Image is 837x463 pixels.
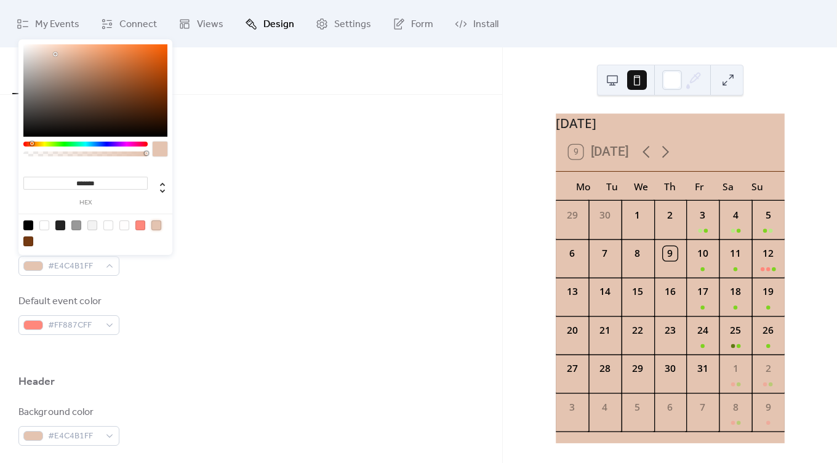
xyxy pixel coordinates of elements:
div: 7 [695,400,710,414]
div: 15 [630,285,644,299]
a: Views [169,5,233,42]
div: rgb(0, 0, 0) [23,220,33,230]
div: 26 [761,323,775,337]
div: 31 [695,361,710,376]
span: #FF887CFF [48,318,100,333]
div: Th [655,172,684,201]
div: 5 [761,208,775,222]
div: 22 [630,323,644,337]
a: Install [446,5,508,42]
div: rgb(228, 196, 177) [151,220,161,230]
div: Background color [18,405,117,420]
div: 21 [598,323,612,337]
div: 12 [761,246,775,260]
div: 7 [598,246,612,260]
div: 6 [564,246,579,260]
div: 30 [663,361,677,376]
a: Form [383,5,443,42]
div: We [627,172,655,201]
div: 24 [695,323,710,337]
label: hex [23,199,148,206]
div: Header [18,374,55,389]
div: 1 [630,208,644,222]
div: rgb(255, 253, 253) [119,220,129,230]
div: Su [742,172,771,201]
div: 29 [564,208,579,222]
div: [DATE] [556,113,785,132]
span: #E4C4B1FF [48,259,100,274]
div: Sa [713,172,742,201]
div: rgb(255, 136, 124) [135,220,145,230]
div: 10 [695,246,710,260]
span: My Events [35,15,79,34]
div: Tu [598,172,627,201]
div: rgb(243, 243, 243) [87,220,97,230]
div: 13 [564,285,579,299]
div: rgba(0, 0, 0, 0) [39,220,49,230]
div: 28 [598,361,612,376]
div: 17 [695,285,710,299]
div: Default event color [18,294,117,309]
div: 19 [761,285,775,299]
span: Settings [334,15,371,34]
span: Views [197,15,223,34]
div: 20 [564,323,579,337]
div: 11 [728,246,742,260]
div: 9 [761,400,775,414]
div: 3 [695,208,710,222]
span: Design [263,15,294,34]
div: 25 [728,323,742,337]
div: 4 [598,400,612,414]
div: 9 [663,246,677,260]
div: 1 [728,361,742,376]
div: 6 [663,400,677,414]
a: My Events [7,5,89,42]
div: rgb(153, 153, 153) [71,220,81,230]
span: Install [473,15,499,34]
a: Settings [306,5,380,42]
div: 29 [630,361,644,376]
div: 27 [564,361,579,376]
div: 2 [761,361,775,376]
div: rgb(36, 36, 36) [55,220,65,230]
div: 2 [663,208,677,222]
button: Colors [12,47,60,94]
div: 8 [728,400,742,414]
a: Design [236,5,303,42]
div: 14 [598,285,612,299]
div: 18 [728,285,742,299]
div: 30 [598,208,612,222]
div: Fr [684,172,713,201]
div: 16 [663,285,677,299]
div: rgb(116, 58, 18) [23,236,33,246]
span: #E4C4B1FF [48,429,100,444]
div: 5 [630,400,644,414]
div: 8 [630,246,644,260]
div: 3 [564,400,579,414]
span: Form [411,15,433,34]
div: Mo [568,172,597,201]
span: Connect [119,15,157,34]
div: 23 [663,323,677,337]
div: rgb(255, 255, 255) [103,220,113,230]
a: Connect [92,5,166,42]
div: 4 [728,208,742,222]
